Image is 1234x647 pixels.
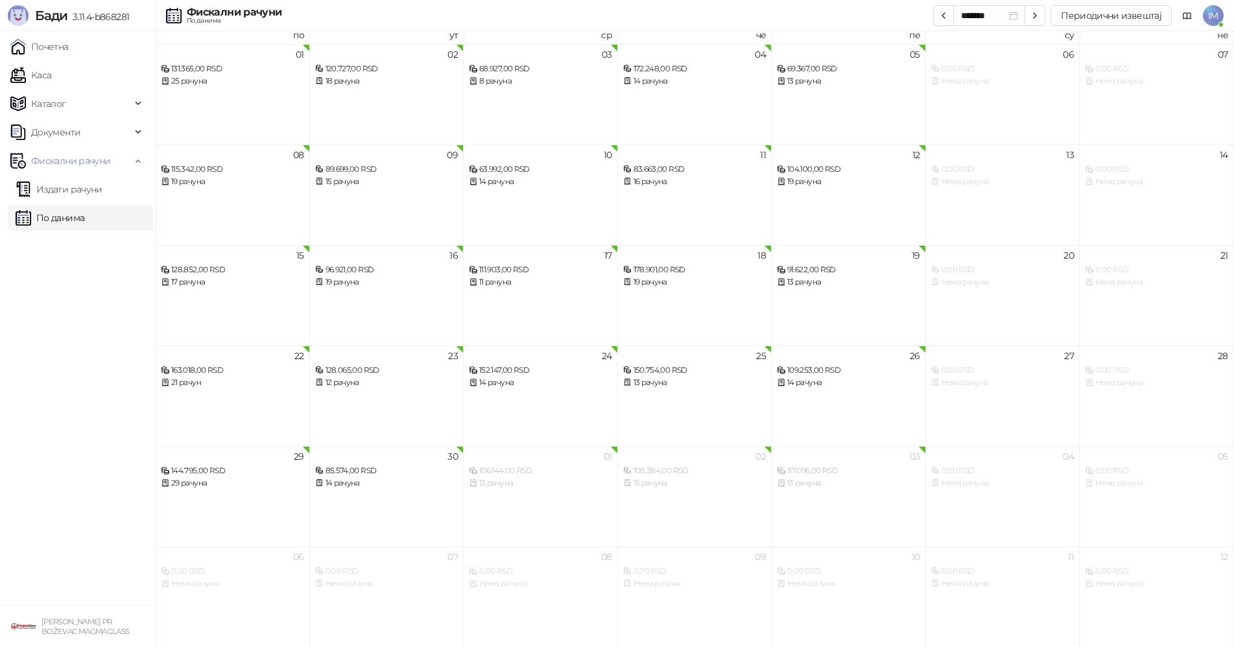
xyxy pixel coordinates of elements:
div: 19 рачуна [623,276,766,288]
td: 2025-09-11 [618,145,772,245]
div: 14 рачуна [623,75,766,88]
div: 15 рачуна [623,477,766,489]
td: 2025-09-13 [926,145,1080,245]
div: 128.065,00 RSD [315,364,458,377]
div: 0,00 RSD [931,364,1074,377]
div: 144.795,00 RSD [161,465,304,477]
div: 11 рачуна [469,276,612,288]
div: 19 рачуна [161,176,304,188]
div: 11 [1068,552,1074,561]
td: 2025-10-01 [464,446,618,547]
span: Документи [31,119,80,145]
div: Нема рачуна [161,578,304,590]
div: 0,00 RSD [1085,163,1228,176]
div: 18 рачуна [315,75,458,88]
div: 17 [604,251,612,260]
div: 10 [912,552,920,561]
div: 163.018,00 RSD [161,364,304,377]
th: пе [772,24,926,44]
td: 2025-09-18 [618,245,772,346]
div: 16 [449,251,458,260]
a: По данима [16,205,84,231]
div: 8 рачуна [469,75,612,88]
td: 2025-09-10 [464,145,618,245]
div: 19 рачуна [315,276,458,288]
div: 111.903,00 RSD [469,264,612,276]
td: 2025-09-04 [618,44,772,145]
div: 91.622,00 RSD [777,264,920,276]
div: Нема рачуна [1085,176,1228,188]
div: 0,00 RSD [1085,364,1228,377]
div: 106.144,00 RSD [469,465,612,477]
div: 128.852,00 RSD [161,264,304,276]
div: 03 [910,452,920,461]
div: 19 рачуна [777,176,920,188]
button: Периодични извештај [1050,5,1172,26]
td: 2025-09-27 [926,346,1080,446]
div: 22 [294,351,304,360]
td: 2025-09-19 [772,245,926,346]
div: 14 рачуна [469,377,612,389]
div: 115.342,00 RSD [161,163,304,176]
span: Фискални рачуни [31,148,110,174]
td: 2025-10-10 [772,547,926,647]
div: 0,00 RSD [931,264,1074,276]
small: [PERSON_NAME] PR BOŽEVAC MAGMAGLASS [42,617,129,636]
span: Бади [35,8,67,23]
div: 12 [912,150,920,159]
div: 14 [1220,150,1228,159]
div: 0,00 RSD [161,565,304,578]
td: 2025-09-08 [156,145,310,245]
div: 02 [755,452,766,461]
div: 25 рачуна [161,75,304,88]
div: Фискални рачуни [187,7,281,18]
div: 09 [755,552,766,561]
td: 2025-09-03 [464,44,618,145]
div: 0,00 RSD [931,565,1074,578]
div: 0,00 RSD [1085,63,1228,75]
div: Нема рачуна [469,578,612,590]
div: 24 [602,351,612,360]
div: 07 [1218,50,1228,59]
div: Нема рачуна [931,75,1074,88]
div: 83.663,00 RSD [623,163,766,176]
div: 02 [447,50,458,59]
div: 120.727,00 RSD [315,63,458,75]
td: 2025-09-24 [464,346,618,446]
div: 29 рачуна [161,477,304,489]
td: 2025-10-03 [772,446,926,547]
div: 12 [1220,552,1228,561]
div: 117.096,00 RSD [777,465,920,477]
div: Нема рачуна [777,578,920,590]
div: Нема рачуна [315,578,458,590]
div: 04 [1063,452,1074,461]
div: 178.901,00 RSD [623,264,766,276]
div: Нема рачуна [1085,276,1228,288]
div: 12 рачуна [315,377,458,389]
div: 07 [447,552,458,561]
div: 0,00 RSD [623,565,766,578]
a: Документација [1177,5,1198,26]
a: Издати рачуни [16,176,102,202]
div: 23 [448,351,458,360]
div: 28 [1218,351,1228,360]
td: 2025-09-09 [310,145,464,245]
th: по [156,24,310,44]
td: 2025-10-05 [1080,446,1234,547]
div: 108.384,00 RSD [623,465,766,477]
th: че [618,24,772,44]
div: Нема рачуна [1085,578,1228,590]
th: не [1080,24,1234,44]
td: 2025-09-16 [310,245,464,346]
div: 11 [760,150,766,159]
div: 15 рачуна [315,176,458,188]
td: 2025-09-25 [618,346,772,446]
div: 04 [755,50,766,59]
span: Каталог [31,91,66,117]
div: 85.574,00 RSD [315,465,458,477]
td: 2025-10-08 [464,547,618,647]
td: 2025-10-09 [618,547,772,647]
div: 19 [912,251,920,260]
div: Нема рачуна [931,176,1074,188]
img: 64x64-companyLogo-1893ffd3-f8d7-40ed-872e-741d608dc9d9.png [10,613,36,639]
